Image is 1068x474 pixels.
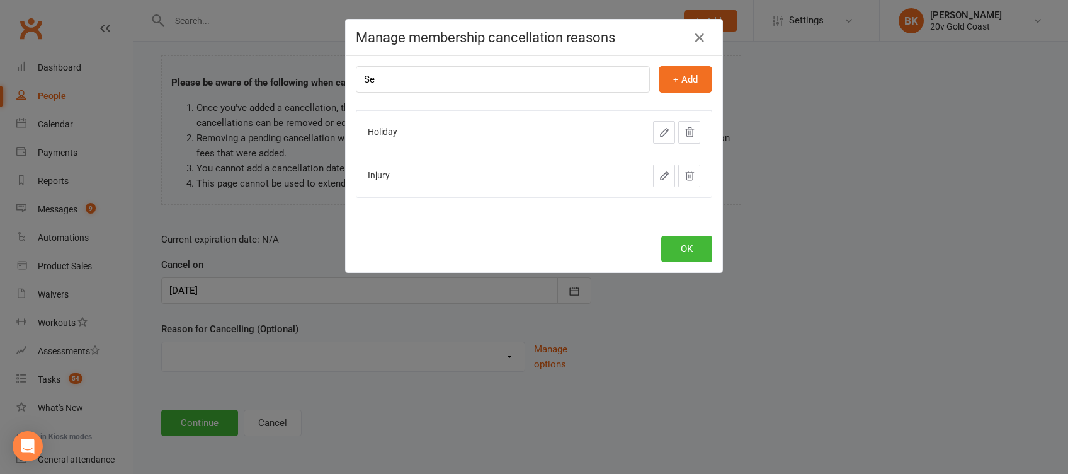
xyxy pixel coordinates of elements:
[356,66,650,93] input: Enter cancellation reason
[659,66,712,93] button: + Add
[368,127,397,137] span: Holiday
[368,170,390,180] span: Injury
[690,28,710,48] button: Close
[356,30,712,45] h4: Manage membership cancellation reasons
[661,236,712,262] button: OK
[13,431,43,461] div: Open Intercom Messenger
